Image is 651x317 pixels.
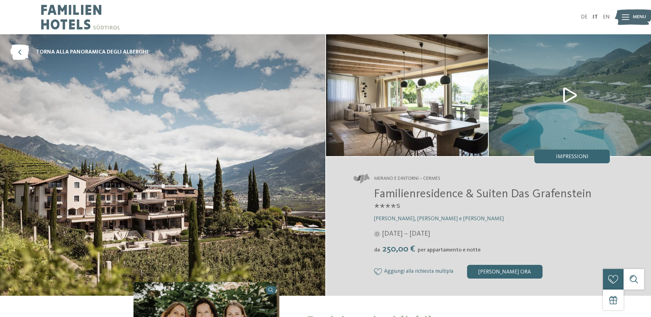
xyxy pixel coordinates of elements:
[374,231,380,237] i: Orari d'apertura estate
[603,14,610,20] a: EN
[581,14,588,20] a: DE
[374,216,504,222] span: [PERSON_NAME], [PERSON_NAME] e [PERSON_NAME]
[418,247,481,253] span: per appartamento e notte
[384,269,453,275] span: Aggiungi alla richiesta multipla
[326,34,488,156] img: Il nostro family hotel a Merano e dintorni è perfetto per trascorrere giorni felici
[556,154,589,160] span: Impressioni
[36,48,149,56] span: torna alla panoramica degli alberghi
[593,14,598,20] a: IT
[374,188,592,214] span: Familienresidence & Suiten Das Grafenstein ****ˢ
[382,229,430,239] span: [DATE] – [DATE]
[489,34,651,156] img: Il nostro family hotel a Merano e dintorni è perfetto per trascorrere giorni felici
[374,247,380,253] span: da
[381,245,417,254] span: 250,00 €
[10,45,149,60] a: torna alla panoramica degli alberghi
[374,175,440,182] span: Merano e dintorni – Cermes
[633,14,646,21] span: Menu
[467,265,543,279] div: [PERSON_NAME] ora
